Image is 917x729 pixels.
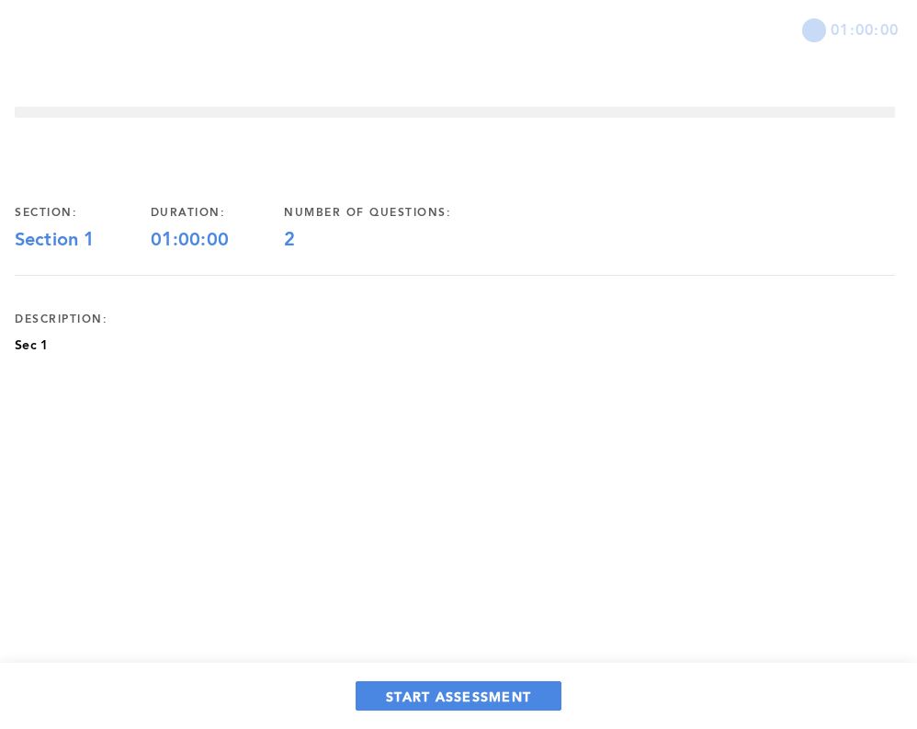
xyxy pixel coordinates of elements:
[284,206,506,221] div: number of questions:
[831,18,899,40] span: 01:00:00
[15,336,48,355] p: Sec 1
[151,230,285,252] div: 01:00:00
[356,681,561,711] button: START ASSESSMENT
[15,206,151,221] div: section:
[284,230,506,252] div: 2
[151,206,285,221] div: duration:
[386,688,531,705] span: START ASSESSMENT
[15,230,151,252] div: Section 1
[15,313,108,327] div: description:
